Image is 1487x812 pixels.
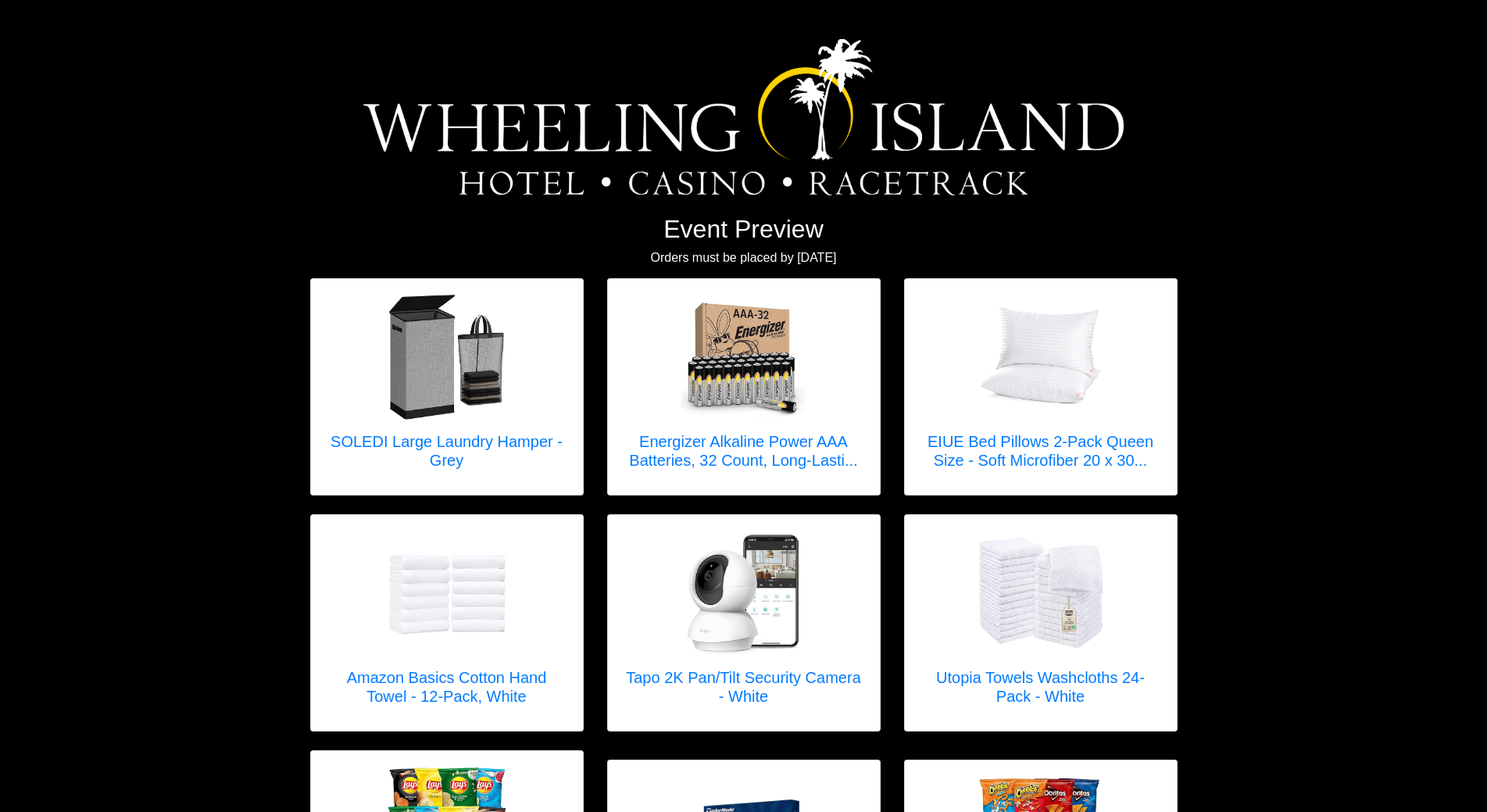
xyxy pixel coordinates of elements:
[624,668,864,706] h5: Tapo 2K Pan/Tilt Security Camera - White
[363,39,1124,195] img: Logo
[327,295,567,479] a: SOLEDI Large Laundry Hamper - Grey SOLEDI Large Laundry Hamper - Grey
[384,531,509,656] img: Amazon Basics Cotton Hand Towel - 12-Pack, White
[624,295,864,479] a: Energizer Alkaline Power AAA Batteries, 32 Count, Long-Lasting Triple A Batteries, Suitable for E...
[978,537,1103,649] img: Utopia Towels Washcloths 24-Pack - White
[920,668,1161,706] h5: Utopia Towels Washcloths 24-Pack - White
[978,295,1103,420] img: EIUE Bed Pillows 2-Pack Queen Size - Soft Microfiber 20 x 30 Inches
[310,214,1178,244] h2: Event Preview
[384,295,509,420] img: SOLEDI Large Laundry Hamper - Grey
[681,531,806,656] img: Tapo 2K Pan/Tilt Security Camera - White
[920,295,1161,479] a: EIUE Bed Pillows 2-Pack Queen Size - Soft Microfiber 20 x 30 Inches EIUE Bed Pillows 2-Pack Queen...
[681,295,806,420] img: Energizer Alkaline Power AAA Batteries, 32 Count, Long-Lasting Triple A Batteries, Suitable for E...
[327,432,567,470] h5: SOLEDI Large Laundry Hamper - Grey
[624,531,864,715] a: Tapo 2K Pan/Tilt Security Camera - White Tapo 2K Pan/Tilt Security Camera - White
[920,432,1161,470] h5: EIUE Bed Pillows 2-Pack Queen Size - Soft Microfiber 20 x 30...
[327,668,567,706] h5: Amazon Basics Cotton Hand Towel - 12-Pack, White
[327,531,567,715] a: Amazon Basics Cotton Hand Towel - 12-Pack, White Amazon Basics Cotton Hand Towel - 12-Pack, White
[624,432,864,470] h5: Energizer Alkaline Power AAA Batteries, 32 Count, Long-Lasti...
[920,531,1161,715] a: Utopia Towels Washcloths 24-Pack - White Utopia Towels Washcloths 24-Pack - White
[310,250,1178,265] h6: Orders must be placed by [DATE]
